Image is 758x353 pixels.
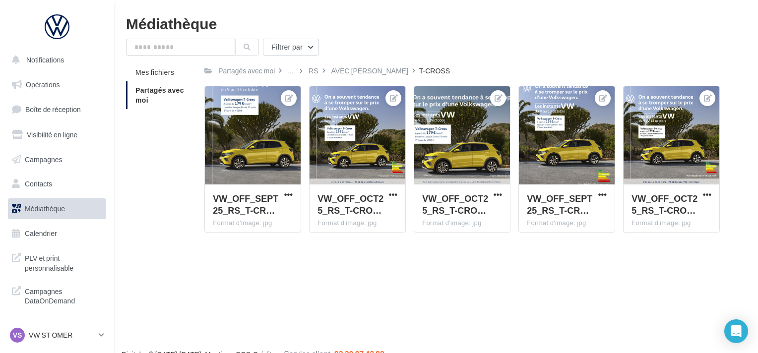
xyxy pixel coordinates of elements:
div: Format d'image: jpg [632,219,711,228]
span: Campagnes [25,155,63,163]
span: VS [13,330,22,340]
span: Mes fichiers [135,68,174,76]
div: Partagés avec moi [218,66,275,76]
a: PLV et print personnalisable [6,247,108,277]
a: Campagnes [6,149,108,170]
div: RS [309,66,318,76]
span: VW_OFF_OCT25_RS_T-CROSS_InstantVW_GMB_720X720 [632,193,697,216]
span: Visibilité en ligne [27,130,77,139]
a: VS VW ST OMER [8,326,106,345]
span: VW_OFF_SEPT25_RS_T-CROSS_InstantVW_1920X1080 [213,193,278,216]
span: Boîte de réception [25,105,81,114]
span: VW_OFF_OCT25_RS_T-CROSS_InstantVW_CARRE [317,193,383,216]
span: Médiathèque [25,204,65,213]
div: Format d'image: jpg [422,219,502,228]
div: T-CROSS [419,66,450,76]
span: Contacts [25,179,52,188]
a: Boîte de réception [6,99,108,120]
div: Format d'image: jpg [527,219,607,228]
button: Filtrer par [263,39,319,56]
a: Contacts [6,174,108,194]
span: PLV et print personnalisable [25,251,102,273]
div: Médiathèque [126,16,746,31]
p: VW ST OMER [29,330,95,340]
div: ... [286,64,296,78]
span: Opérations [26,80,60,89]
span: VW_OFF_OCT25_RS_T-CROSS_InstantVW_GMB_1740X1300 [422,193,488,216]
a: Visibilité en ligne [6,124,108,145]
div: Open Intercom Messenger [724,319,748,343]
span: VW_OFF_SEPT25_RS_T-CROSS_InstantVW1080X1350 [527,193,592,216]
button: Notifications [6,50,104,70]
span: Calendrier [25,229,57,237]
span: Partagés avec moi [135,86,184,104]
span: Campagnes DataOnDemand [25,285,102,306]
div: AVEC [PERSON_NAME] [331,66,408,76]
div: Format d'image: jpg [213,219,293,228]
a: Opérations [6,74,108,95]
a: Campagnes DataOnDemand [6,281,108,310]
span: Notifications [26,56,64,64]
a: Calendrier [6,223,108,244]
div: Format d'image: jpg [317,219,397,228]
a: Médiathèque [6,198,108,219]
